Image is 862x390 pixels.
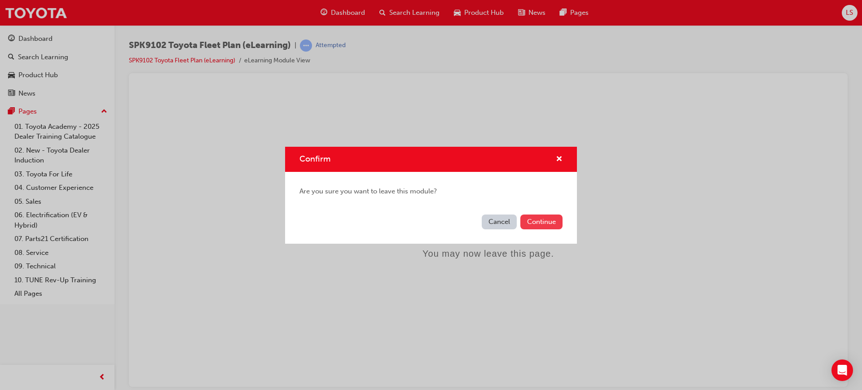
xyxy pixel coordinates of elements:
[299,154,330,164] span: Confirm
[556,156,563,164] span: cross-icon
[520,215,563,229] button: Continue
[4,159,701,170] div: You may now leave this page.
[482,215,517,229] button: Cancel
[4,135,701,150] div: 👋 Bye!
[556,154,563,165] button: cross-icon
[285,147,577,244] div: Confirm
[831,359,853,381] div: Open Intercom Messenger
[285,172,577,211] div: Are you sure you want to leave this module?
